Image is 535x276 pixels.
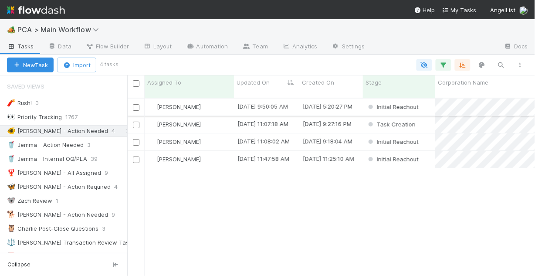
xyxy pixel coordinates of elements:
[157,121,201,128] span: [PERSON_NAME]
[148,137,201,146] div: [PERSON_NAME]
[7,113,16,120] span: 👀
[149,121,156,128] img: avatar_1c530150-f9f0-4fb8-9f5d-006d570d4582.png
[7,26,16,33] span: 🏕️
[414,6,435,14] div: Help
[133,122,139,128] input: Toggle Row Selected
[7,181,111,192] div: [PERSON_NAME] - Action Required
[366,78,382,87] span: Stage
[157,103,201,110] span: [PERSON_NAME]
[149,138,156,145] img: avatar_1c530150-f9f0-4fb8-9f5d-006d570d4582.png
[366,103,419,110] span: Initial Reachout
[148,120,201,129] div: [PERSON_NAME]
[7,211,16,218] span: 🐕
[56,195,67,206] span: 1
[136,40,179,54] a: Layout
[112,126,124,136] span: 4
[133,139,139,146] input: Toggle Row Selected
[325,40,372,54] a: Settings
[148,155,201,164] div: [PERSON_NAME]
[87,140,99,150] span: 3
[7,58,54,72] button: NewTask
[17,25,103,34] span: PCA > Main Workflow
[91,153,106,164] span: 39
[7,252,16,260] span: 📕
[235,40,275,54] a: Team
[442,7,477,14] span: My Tasks
[7,42,34,51] span: Tasks
[366,138,419,145] span: Initial Reachout
[7,112,62,123] div: Priority Tracking
[157,156,201,163] span: [PERSON_NAME]
[7,127,16,134] span: 🐠
[100,61,119,68] small: 4 tasks
[237,78,270,87] span: Updated On
[7,237,135,248] div: [PERSON_NAME] Transaction Review Tasks
[149,103,156,110] img: avatar_1c530150-f9f0-4fb8-9f5d-006d570d4582.png
[133,157,139,163] input: Toggle Row Selected
[65,112,86,123] span: 1767
[237,102,288,111] div: [DATE] 9:50:05 AM
[7,195,52,206] div: Zach Review
[78,40,136,54] a: Flow Builder
[7,155,16,162] span: 🥤
[302,78,334,87] span: Created On
[147,78,181,87] span: Assigned To
[57,58,96,72] button: Import
[7,141,16,148] span: 🥤
[438,78,488,87] span: Corporation Name
[7,197,16,204] span: 🐨
[366,102,419,111] div: Initial Reachout
[133,80,139,87] input: Toggle All Rows Selected
[149,156,156,163] img: avatar_1c530150-f9f0-4fb8-9f5d-006d570d4582.png
[366,156,419,163] span: Initial Reachout
[7,99,16,106] span: 🧨
[7,153,87,164] div: Jemma - Internal OQ/PLA
[7,239,16,246] span: ⚖️
[7,183,16,190] span: 🦋
[303,119,352,128] div: [DATE] 9:27:16 PM
[497,40,535,54] a: Docs
[7,223,98,234] div: Charlie Post-Close Questions
[237,137,290,146] div: [DATE] 11:08:02 AM
[366,155,419,164] div: Initial Reachout
[519,6,528,15] img: avatar_1c530150-f9f0-4fb8-9f5d-006d570d4582.png
[35,98,47,109] span: 0
[7,261,30,269] span: Collapse
[105,167,117,178] span: 9
[41,40,78,54] a: Data
[303,137,352,146] div: [DATE] 9:18:04 AM
[366,121,416,128] span: Task Creation
[237,154,289,163] div: [DATE] 11:47:58 AM
[133,104,139,111] input: Toggle Row Selected
[366,120,416,129] div: Task Creation
[442,6,477,14] a: My Tasks
[7,167,101,178] div: [PERSON_NAME] - All Assigned
[7,251,123,262] div: [PERSON_NAME] Post-Close Questions
[366,137,419,146] div: Initial Reachout
[7,98,32,109] div: Rush!
[491,7,516,14] span: AngelList
[85,42,129,51] span: Flow Builder
[7,209,108,220] div: [PERSON_NAME] - Action Needed
[148,102,201,111] div: [PERSON_NAME]
[102,223,114,234] span: 3
[303,154,354,163] div: [DATE] 11:25:10 AM
[114,181,126,192] span: 4
[7,126,108,136] div: [PERSON_NAME] - Action Needed
[7,140,84,150] div: Jemma - Action Needed
[7,225,16,232] span: 🦉
[112,209,124,220] span: 9
[179,40,235,54] a: Automation
[7,169,16,176] span: 🦞
[7,3,65,17] img: logo-inverted-e16ddd16eac7371096b0.svg
[157,138,201,145] span: [PERSON_NAME]
[7,78,44,95] span: Saved Views
[126,251,140,262] span: 11
[275,40,325,54] a: Analytics
[237,119,288,128] div: [DATE] 11:07:18 AM
[303,102,352,111] div: [DATE] 5:20:27 PM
